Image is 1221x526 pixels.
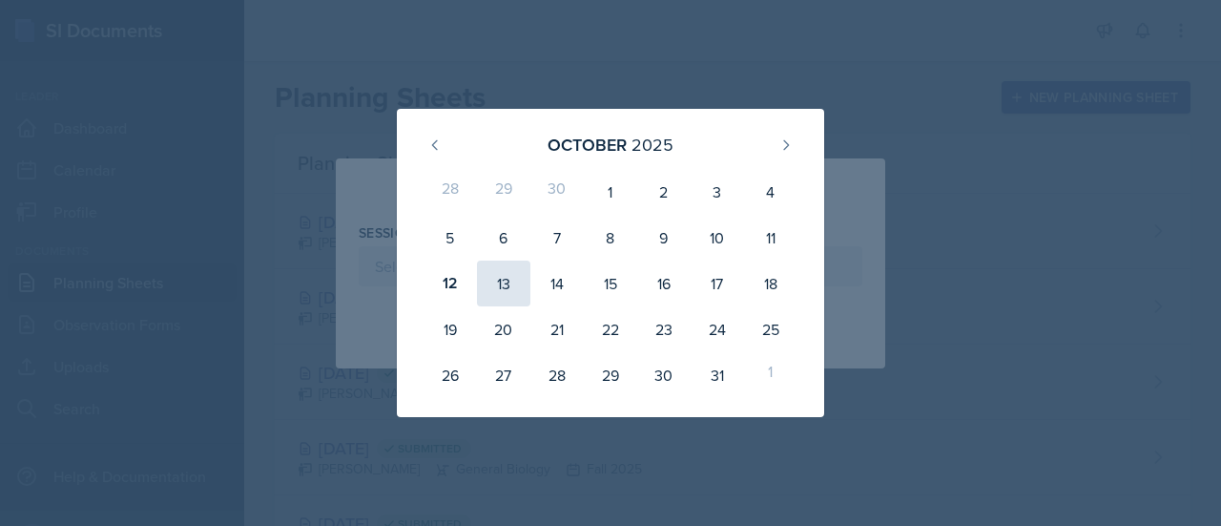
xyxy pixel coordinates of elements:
div: 12 [424,261,477,306]
div: 13 [477,261,530,306]
div: 15 [584,261,637,306]
div: 5 [424,215,477,261]
div: 16 [637,261,691,306]
div: 7 [530,215,584,261]
div: 14 [530,261,584,306]
div: 21 [530,306,584,352]
div: 8 [584,215,637,261]
div: 30 [530,169,584,215]
div: 24 [691,306,744,352]
div: 29 [477,169,530,215]
div: 27 [477,352,530,398]
div: 1 [744,352,797,398]
div: 25 [744,306,797,352]
div: 11 [744,215,797,261]
div: 2025 [631,132,673,158]
div: 20 [477,306,530,352]
div: 29 [584,352,637,398]
div: October [548,132,627,158]
div: 23 [637,306,691,352]
div: 26 [424,352,477,398]
div: 19 [424,306,477,352]
div: 31 [691,352,744,398]
div: 28 [530,352,584,398]
div: 4 [744,169,797,215]
div: 28 [424,169,477,215]
div: 17 [691,261,744,306]
div: 6 [477,215,530,261]
div: 1 [584,169,637,215]
div: 10 [691,215,744,261]
div: 9 [637,215,691,261]
div: 30 [637,352,691,398]
div: 3 [691,169,744,215]
div: 22 [584,306,637,352]
div: 18 [744,261,797,306]
div: 2 [637,169,691,215]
